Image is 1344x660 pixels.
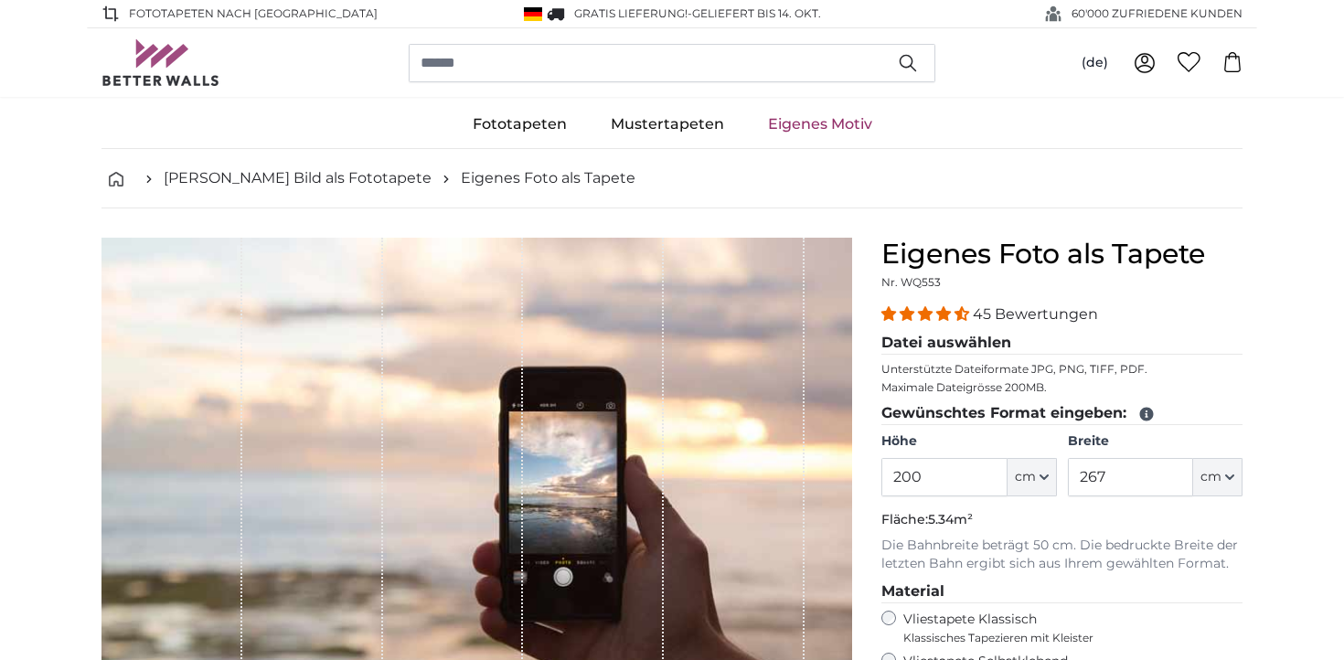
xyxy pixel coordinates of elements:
[881,537,1243,573] p: Die Bahnbreite beträgt 50 cm. Die bedruckte Breite der letzten Bahn ergibt sich aus Ihrem gewählt...
[881,432,1056,451] label: Höhe
[688,6,821,20] span: -
[589,101,746,148] a: Mustertapeten
[881,305,973,323] span: 4.36 stars
[1015,468,1036,486] span: cm
[928,511,973,527] span: 5.34m²
[881,332,1243,355] legend: Datei auswählen
[903,631,1227,645] span: Klassisches Tapezieren mit Kleister
[903,611,1227,645] label: Vliestapete Klassisch
[881,275,941,289] span: Nr. WQ553
[1068,432,1243,451] label: Breite
[524,7,542,21] img: Deutschland
[1067,47,1123,80] button: (de)
[1200,468,1221,486] span: cm
[574,6,688,20] span: GRATIS Lieferung!
[101,149,1243,208] nav: breadcrumbs
[461,167,635,189] a: Eigenes Foto als Tapete
[881,362,1243,377] p: Unterstützte Dateiformate JPG, PNG, TIFF, PDF.
[746,101,894,148] a: Eigenes Motiv
[1072,5,1243,22] span: 60'000 ZUFRIEDENE KUNDEN
[451,101,589,148] a: Fototapeten
[1008,458,1057,496] button: cm
[692,6,821,20] span: Geliefert bis 14. Okt.
[1193,458,1243,496] button: cm
[129,5,378,22] span: Fototapeten nach [GEOGRAPHIC_DATA]
[973,305,1098,323] span: 45 Bewertungen
[881,238,1243,271] h1: Eigenes Foto als Tapete
[164,167,432,189] a: [PERSON_NAME] Bild als Fototapete
[101,39,220,86] img: Betterwalls
[881,580,1243,603] legend: Material
[881,380,1243,395] p: Maximale Dateigrösse 200MB.
[881,402,1243,425] legend: Gewünschtes Format eingeben:
[881,511,1243,529] p: Fläche:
